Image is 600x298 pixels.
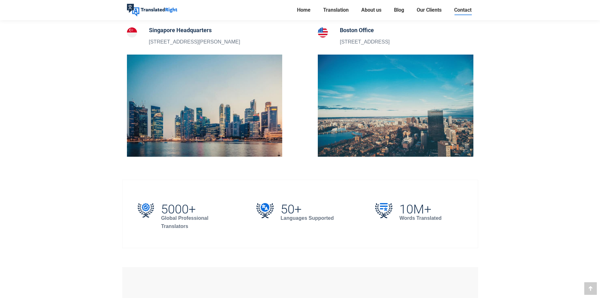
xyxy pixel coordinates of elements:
span: About us [361,7,381,13]
img: 5000+ [138,203,154,218]
a: Translation [321,6,351,15]
p: [STREET_ADDRESS] [340,38,390,46]
img: 10M+ [375,203,392,218]
img: 50+ [256,203,274,218]
img: Translated Right [127,4,177,16]
a: About us [359,6,383,15]
img: Boston Office [318,27,328,38]
span: Our Clients [417,7,442,13]
strong: Words Translated [399,215,442,221]
strong: Languages Supported [281,215,334,221]
a: Our Clients [415,6,443,15]
img: Contact our Boston translation branch office [318,55,473,157]
a: Home [295,6,312,15]
strong: Global Professional Translators [161,215,208,229]
h5: Boston Office [340,26,390,35]
span: Home [297,7,311,13]
h2: 5000+ [161,205,225,214]
span: Translation [323,7,349,13]
span: Blog [394,7,404,13]
span: Contact [454,7,471,13]
p: [STREET_ADDRESS][PERSON_NAME] [149,38,240,46]
h5: Singapore Headquarters [149,26,240,35]
img: Singapore Headquarters [127,27,137,38]
img: Contact our Singapore Translation Headquarters Office [127,55,283,157]
h2: 10M+ [399,205,442,214]
a: Blog [392,6,406,15]
h2: 50+ [281,205,334,214]
a: Contact [452,6,473,15]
